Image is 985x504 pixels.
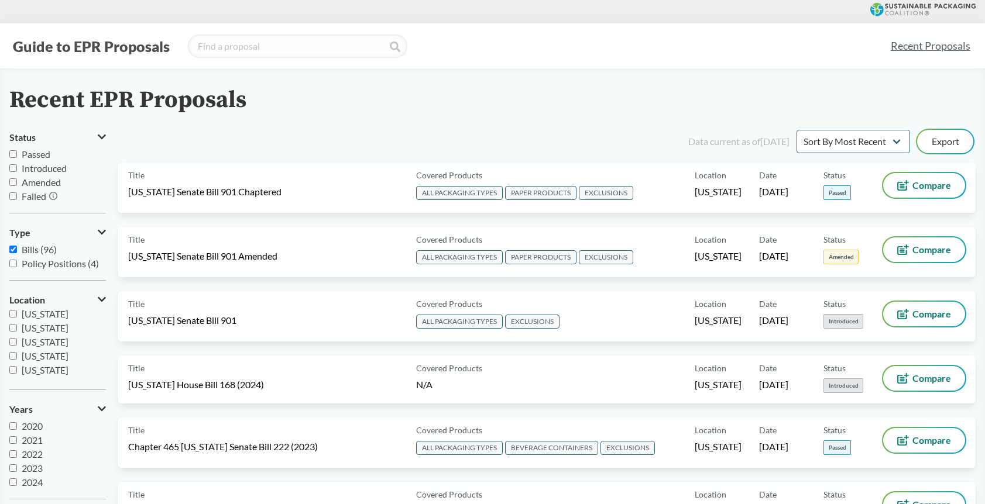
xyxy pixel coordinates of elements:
[759,314,788,327] span: [DATE]
[917,130,973,153] button: Export
[128,185,282,198] span: [US_STATE] Senate Bill 901 Chaptered
[505,441,598,455] span: BEVERAGE CONTAINERS
[9,164,17,172] input: Introduced
[9,192,17,200] input: Failed
[883,302,965,326] button: Compare
[9,260,17,267] input: Policy Positions (4)
[128,298,145,310] span: Title
[9,150,17,158] input: Passed
[579,250,633,264] span: EXCLUSIONS
[695,440,742,453] span: [US_STATE]
[759,250,788,263] span: [DATE]
[128,314,236,327] span: [US_STATE] Senate Bill 901
[9,352,17,360] input: [US_STATE]
[128,424,145,436] span: Title
[9,399,106,419] button: Years
[22,364,68,375] span: [US_STATE]
[22,336,68,347] span: [US_STATE]
[128,488,145,500] span: Title
[22,149,50,160] span: Passed
[759,298,777,310] span: Date
[695,488,726,500] span: Location
[9,404,33,415] span: Years
[9,366,17,374] input: [US_STATE]
[688,134,790,149] div: Data current as of [DATE]
[505,315,560,329] span: EXCLUSIONS
[9,223,106,243] button: Type
[695,233,726,246] span: Location
[823,488,846,500] span: Status
[416,298,482,310] span: Covered Products
[823,440,851,455] span: Passed
[9,246,17,253] input: Bills (96)
[823,233,846,246] span: Status
[9,324,17,332] input: [US_STATE]
[759,488,777,500] span: Date
[22,258,99,269] span: Policy Positions (4)
[416,441,503,455] span: ALL PACKAGING TYPES
[759,424,777,436] span: Date
[695,362,726,374] span: Location
[416,379,433,390] span: N/A
[883,237,965,262] button: Compare
[823,362,846,374] span: Status
[9,450,17,458] input: 2022
[823,169,846,181] span: Status
[416,424,482,436] span: Covered Products
[759,185,788,198] span: [DATE]
[912,374,951,383] span: Compare
[9,127,106,147] button: Status
[22,350,68,361] span: [US_STATE]
[759,169,777,181] span: Date
[9,37,173,56] button: Guide to EPR Proposals
[9,310,17,317] input: [US_STATE]
[823,250,859,264] span: Amended
[695,424,726,436] span: Location
[886,33,976,59] a: Recent Proposals
[505,250,576,264] span: PAPER PRODUCTS
[823,424,846,436] span: Status
[128,362,145,374] span: Title
[695,169,726,181] span: Location
[912,245,951,254] span: Compare
[9,178,17,186] input: Amended
[416,362,482,374] span: Covered Products
[128,440,318,453] span: Chapter 465 [US_STATE] Senate Bill 222 (2023)
[416,233,482,246] span: Covered Products
[22,244,57,255] span: Bills (96)
[759,440,788,453] span: [DATE]
[600,441,655,455] span: EXCLUSIONS
[9,422,17,430] input: 2020
[823,378,863,393] span: Introduced
[695,314,742,327] span: [US_STATE]
[128,250,277,263] span: [US_STATE] Senate Bill 901 Amended
[823,185,851,200] span: Passed
[9,295,45,305] span: Location
[883,428,965,453] button: Compare
[22,308,68,319] span: [US_STATE]
[695,250,742,263] span: [US_STATE]
[823,298,846,310] span: Status
[416,315,503,329] span: ALL PACKAGING TYPES
[128,378,264,391] span: [US_STATE] House Bill 168 (2024)
[22,420,43,431] span: 2020
[579,186,633,200] span: EXCLUSIONS
[883,173,965,198] button: Compare
[9,436,17,444] input: 2021
[416,186,503,200] span: ALL PACKAGING TYPES
[128,169,145,181] span: Title
[22,163,67,174] span: Introduced
[883,366,965,391] button: Compare
[9,290,106,310] button: Location
[912,436,951,445] span: Compare
[22,191,46,202] span: Failed
[9,464,17,472] input: 2023
[823,314,863,329] span: Introduced
[912,181,951,190] span: Compare
[695,378,742,391] span: [US_STATE]
[22,177,61,188] span: Amended
[416,169,482,181] span: Covered Products
[9,338,17,346] input: [US_STATE]
[22,322,68,333] span: [US_STATE]
[22,477,43,488] span: 2024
